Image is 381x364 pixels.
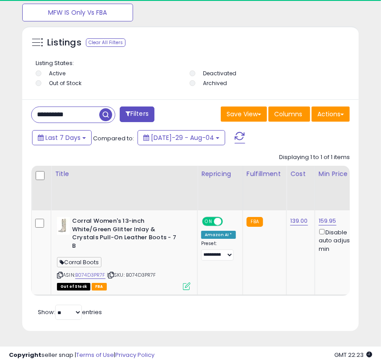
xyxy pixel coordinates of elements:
[279,153,350,162] div: Displaying 1 to 1 of 1 items
[92,283,107,290] span: FBA
[57,283,90,290] span: All listings that are currently out of stock and unavailable for purchase on Amazon
[55,169,194,179] div: Title
[32,130,92,145] button: Last 7 Days
[49,70,65,77] label: Active
[201,231,236,239] div: Amazon AI *
[334,351,372,359] span: 2025-08-12 22:23 GMT
[107,271,156,278] span: | SKU: B074D3PR7F
[312,106,350,122] button: Actions
[57,217,70,235] img: 41RZIgRwZcL._SL40_.jpg
[221,106,267,122] button: Save View
[93,134,134,143] span: Compared to:
[319,169,365,179] div: Min Price
[151,133,214,142] span: [DATE]-29 - Aug-04
[9,351,41,359] strong: Copyright
[290,217,308,225] a: 139.00
[86,38,126,47] div: Clear All Filters
[268,106,310,122] button: Columns
[36,59,348,68] p: Listing States:
[22,4,133,21] button: MFW IS Only Vs FBA
[201,241,236,261] div: Preset:
[222,218,236,225] span: OFF
[38,308,102,316] span: Show: entries
[319,217,336,225] a: 159.95
[115,351,154,359] a: Privacy Policy
[57,217,190,289] div: ASIN:
[47,37,81,49] h5: Listings
[49,79,81,87] label: Out of Stock
[290,169,311,179] div: Cost
[319,227,361,253] div: Disable auto adjust min
[45,133,81,142] span: Last 7 Days
[247,169,283,179] div: Fulfillment
[247,217,263,227] small: FBA
[75,271,105,279] a: B074D3PR7F
[72,217,180,252] b: Corral Women's 13-inch White/Green Glitter Inlay & Crystals Pull-On Leather Boots - 7 B
[138,130,225,145] button: [DATE]-29 - Aug-04
[9,351,154,360] div: seller snap | |
[201,169,239,179] div: Repricing
[274,110,302,119] span: Columns
[203,218,214,225] span: ON
[57,257,101,267] span: Corral Boots
[203,70,237,77] label: Deactivated
[120,106,154,122] button: Filters
[203,79,227,87] label: Archived
[76,351,114,359] a: Terms of Use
